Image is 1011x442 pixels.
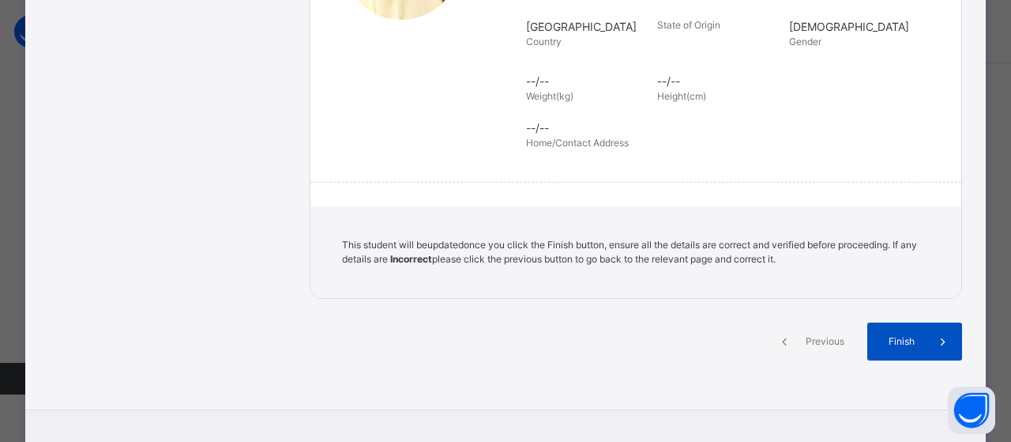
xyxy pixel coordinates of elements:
[526,73,649,89] span: --/--
[526,119,938,136] span: --/--
[526,90,573,102] span: Weight(kg)
[803,334,847,349] span: Previous
[948,387,995,434] button: Open asap
[789,36,821,47] span: Gender
[526,137,629,149] span: Home/Contact Address
[657,90,706,102] span: Height(cm)
[657,19,720,31] span: State of Origin
[879,334,924,349] span: Finish
[342,239,917,265] span: This student will be updated once you click the Finish button, ensure all the details are correct...
[390,253,432,265] b: Incorrect
[789,18,912,35] span: [DEMOGRAPHIC_DATA]
[657,73,780,89] span: --/--
[526,18,649,35] span: [GEOGRAPHIC_DATA]
[526,36,562,47] span: Country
